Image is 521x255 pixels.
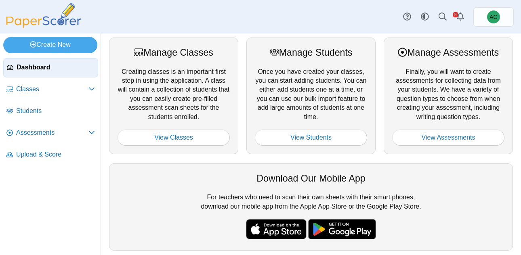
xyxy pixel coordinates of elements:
img: apple-store-badge.svg [246,219,307,239]
div: Creating classes is an important first step in using the application. A class will contain a coll... [109,38,238,154]
a: Classes [3,80,98,99]
a: Upload & Score [3,145,98,165]
a: Students [3,102,98,121]
img: google-play-badge.png [308,219,376,239]
div: Manage Assessments [392,46,504,59]
a: Assessments [3,123,98,143]
a: Alerts [452,8,469,26]
a: View Classes [118,130,230,146]
div: Once you have created your classes, you can start adding students. You can either add students on... [246,38,376,154]
div: Finally, you will want to create assessments for collecting data from your students. We have a va... [384,38,513,154]
img: PaperScorer [3,3,84,28]
span: Dashboard [17,63,95,72]
span: Andrew Christman [489,14,497,20]
span: Upload & Score [16,150,95,159]
div: Manage Students [255,46,367,59]
a: PaperScorer [3,22,84,29]
div: Manage Classes [118,46,230,59]
span: Classes [16,85,88,94]
a: Create New [3,37,97,53]
a: Dashboard [3,58,98,77]
a: Andrew Christman [473,7,514,27]
div: Download Our Mobile App [118,172,504,185]
span: Andrew Christman [487,10,500,23]
a: View Students [255,130,367,146]
a: View Assessments [392,130,504,146]
span: Students [16,107,95,115]
div: For teachers who need to scan their own sheets with their smart phones, download our mobile app f... [109,163,513,251]
span: Assessments [16,128,88,137]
